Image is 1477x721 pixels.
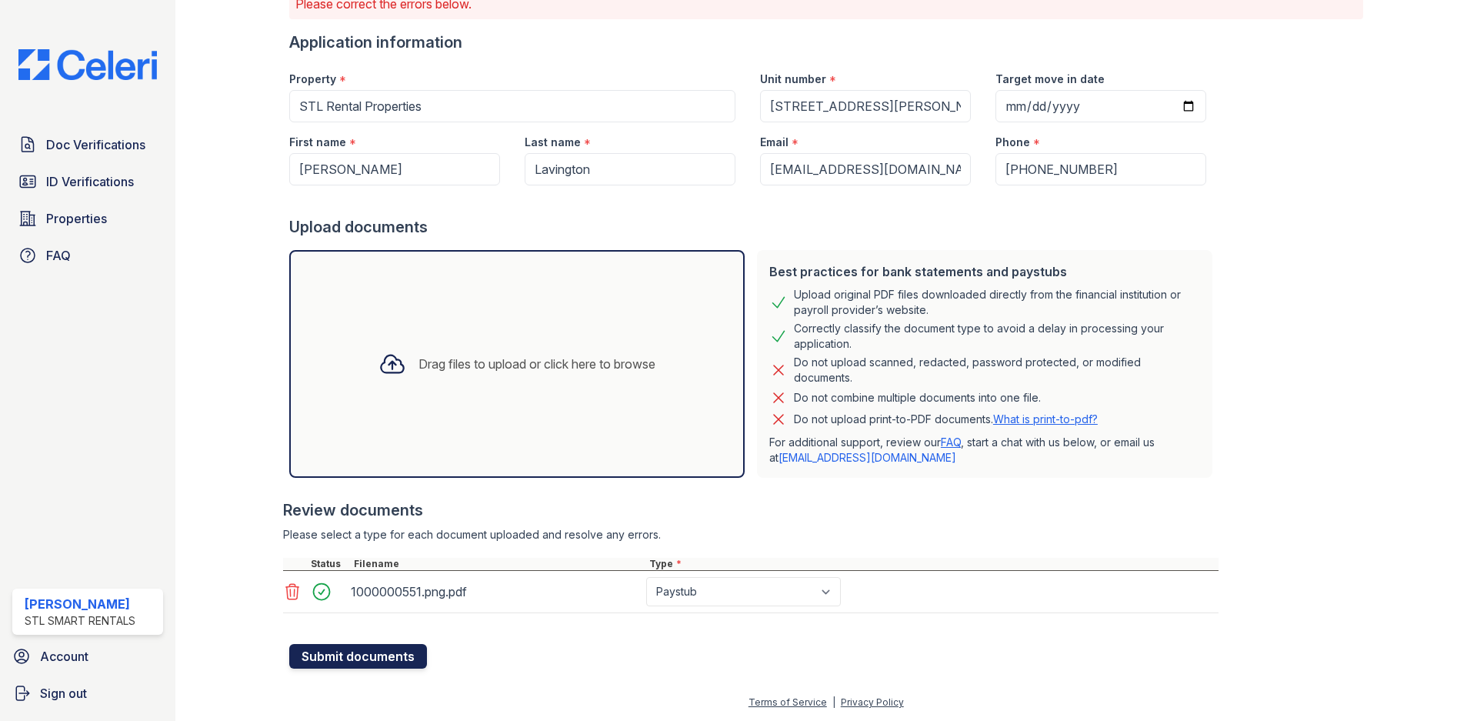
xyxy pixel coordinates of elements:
[760,135,789,150] label: Email
[794,412,1098,427] p: Do not upload print-to-PDF documents.
[351,579,640,604] div: 1000000551.png.pdf
[418,355,655,373] div: Drag files to upload or click here to browse
[12,166,163,197] a: ID Verifications
[995,135,1030,150] label: Phone
[749,696,827,708] a: Terms of Service
[283,527,1219,542] div: Please select a type for each document uploaded and resolve any errors.
[283,499,1219,521] div: Review documents
[832,696,835,708] div: |
[993,412,1098,426] a: What is print-to-pdf?
[46,209,107,228] span: Properties
[289,644,427,669] button: Submit documents
[769,435,1200,466] p: For additional support, review our , start a chat with us below, or email us at
[841,696,904,708] a: Privacy Policy
[941,436,961,449] a: FAQ
[12,240,163,271] a: FAQ
[779,451,956,464] a: [EMAIL_ADDRESS][DOMAIN_NAME]
[760,72,826,87] label: Unit number
[46,135,145,154] span: Doc Verifications
[289,32,1219,53] div: Application information
[6,641,169,672] a: Account
[46,172,134,191] span: ID Verifications
[289,72,336,87] label: Property
[525,135,581,150] label: Last name
[351,558,646,570] div: Filename
[6,678,169,709] a: Sign out
[289,135,346,150] label: First name
[40,684,87,703] span: Sign out
[308,558,351,570] div: Status
[25,595,135,613] div: [PERSON_NAME]
[995,72,1105,87] label: Target move in date
[646,558,1219,570] div: Type
[25,613,135,629] div: STL Smart Rentals
[289,216,1219,238] div: Upload documents
[12,129,163,160] a: Doc Verifications
[12,203,163,234] a: Properties
[46,246,71,265] span: FAQ
[40,647,88,666] span: Account
[794,321,1200,352] div: Correctly classify the document type to avoid a delay in processing your application.
[6,49,169,80] img: CE_Logo_Blue-a8612792a0a2168367f1c8372b55b34899dd931a85d93a1a3d3e32e68fde9ad4.png
[769,262,1200,281] div: Best practices for bank statements and paystubs
[794,287,1200,318] div: Upload original PDF files downloaded directly from the financial institution or payroll provider’...
[794,389,1041,407] div: Do not combine multiple documents into one file.
[794,355,1200,386] div: Do not upload scanned, redacted, password protected, or modified documents.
